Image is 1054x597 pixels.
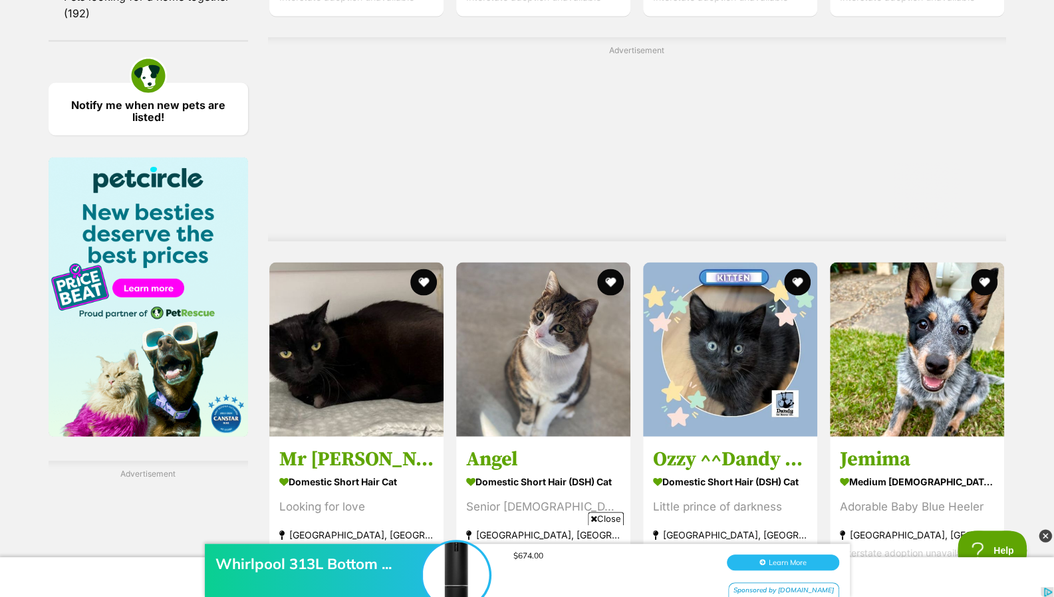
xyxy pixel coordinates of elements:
[643,262,817,436] img: Ozzy ^^Dandy Cat Rescue^^ - Domestic Short Hair (DSH) Cat
[49,82,248,135] a: Notify me when new pets are listed!
[840,497,994,515] div: Adorable Baby Blue Heeler
[315,61,960,227] iframe: Advertisement
[830,436,1004,571] a: Jemima medium [DEMOGRAPHIC_DATA] Dog Adorable Baby Blue Heeler [GEOGRAPHIC_DATA], [GEOGRAPHIC_DAT...
[1039,529,1052,542] img: close_grey_3x.png
[972,269,998,295] button: favourite
[728,65,839,82] div: Sponsored by [DOMAIN_NAME]
[456,436,630,571] a: Angel Domestic Short Hair (DSH) Cat Senior [DEMOGRAPHIC_DATA]! [GEOGRAPHIC_DATA], [GEOGRAPHIC_DAT...
[653,497,807,515] div: Little prince of darkness
[597,269,624,295] button: favourite
[653,471,807,491] strong: Domestic Short Hair (DSH) Cat
[279,446,434,471] h3: Mr [PERSON_NAME]
[279,471,434,491] strong: Domestic Short Hair Cat
[830,262,1004,436] img: Jemima - Australian Cattle Dog
[588,512,624,525] span: Close
[456,262,630,436] img: Angel - Domestic Short Hair (DSH) Cat
[423,25,489,91] img: Whirlpool 313L Bottom ...
[466,497,620,515] div: Senior [DEMOGRAPHIC_DATA]!
[840,446,994,471] h3: Jemima
[49,157,248,436] img: Pet Circle promo banner
[727,37,839,53] button: Learn More
[269,262,444,436] img: Mr Kitty - Domestic Short Hair Cat
[410,269,437,295] button: favourite
[653,446,807,471] h3: Ozzy ^^Dandy Cat Rescue^^
[268,37,1006,241] div: Advertisement
[269,436,444,571] a: Mr [PERSON_NAME] Domestic Short Hair Cat Looking for love [GEOGRAPHIC_DATA], [GEOGRAPHIC_DATA] In...
[215,37,428,56] div: Whirlpool 313L Bottom ...
[513,33,713,43] div: $674.00
[466,471,620,491] strong: Domestic Short Hair (DSH) Cat
[279,497,434,515] div: Looking for love
[840,471,994,491] strong: medium [DEMOGRAPHIC_DATA] Dog
[784,269,811,295] button: favourite
[643,436,817,571] a: Ozzy ^^Dandy Cat Rescue^^ Domestic Short Hair (DSH) Cat Little prince of darkness [GEOGRAPHIC_DAT...
[466,446,620,471] h3: Angel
